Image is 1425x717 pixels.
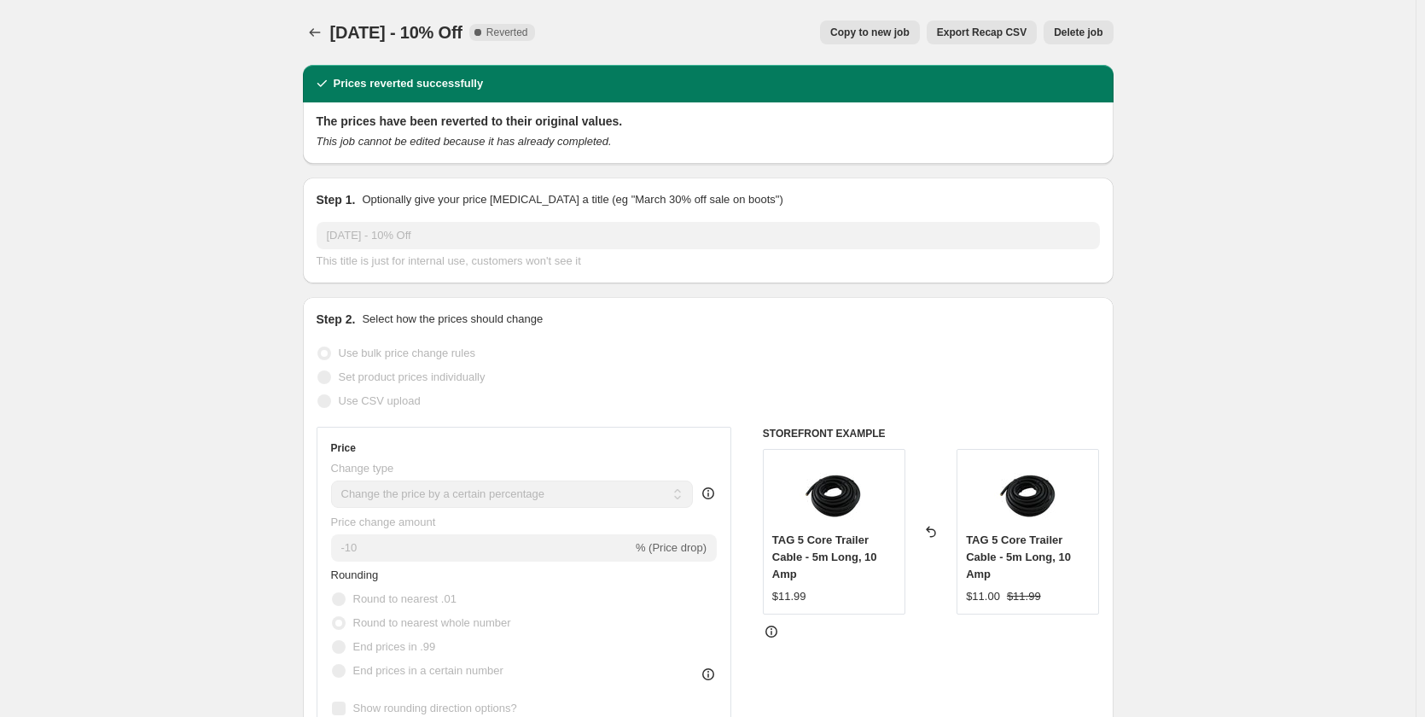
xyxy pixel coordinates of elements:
[362,191,782,208] p: Optionally give your price [MEDICAL_DATA] a title (eg "March 30% off sale on boots")
[994,458,1062,527] img: UNT024_d6a8a713-4772-4f58-aae2-adbc554eebc2_80x.jpg
[966,533,1071,580] span: TAG 5 Core Trailer Cable - 5m Long, 10 Amp
[353,664,503,677] span: End prices in a certain number
[800,458,868,527] img: UNT024_d6a8a713-4772-4f58-aae2-adbc554eebc2_80x.jpg
[330,23,462,42] span: [DATE] - 10% Off
[1054,26,1102,39] span: Delete job
[636,541,707,554] span: % (Price drop)
[331,568,379,581] span: Rounding
[339,347,475,359] span: Use bulk price change rules
[966,588,1000,605] div: $11.00
[820,20,920,44] button: Copy to new job
[353,702,517,714] span: Show rounding direction options?
[317,113,1100,130] h2: The prices have been reverted to their original values.
[334,75,484,92] h2: Prices reverted successfully
[317,191,356,208] h2: Step 1.
[1007,588,1041,605] strike: $11.99
[339,370,486,383] span: Set product prices individually
[353,640,436,653] span: End prices in .99
[362,311,543,328] p: Select how the prices should change
[830,26,910,39] span: Copy to new job
[772,533,877,580] span: TAG 5 Core Trailer Cable - 5m Long, 10 Amp
[317,254,581,267] span: This title is just for internal use, customers won't see it
[937,26,1027,39] span: Export Recap CSV
[353,616,511,629] span: Round to nearest whole number
[331,462,394,475] span: Change type
[353,592,457,605] span: Round to nearest .01
[331,534,632,562] input: -15
[1044,20,1113,44] button: Delete job
[331,516,436,528] span: Price change amount
[317,135,612,148] i: This job cannot be edited because it has already completed.
[486,26,528,39] span: Reverted
[317,222,1100,249] input: 30% off holiday sale
[339,394,421,407] span: Use CSV upload
[700,485,717,502] div: help
[317,311,356,328] h2: Step 2.
[303,20,327,44] button: Price change jobs
[772,588,806,605] div: $11.99
[927,20,1037,44] button: Export Recap CSV
[763,427,1100,440] h6: STOREFRONT EXAMPLE
[331,441,356,455] h3: Price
